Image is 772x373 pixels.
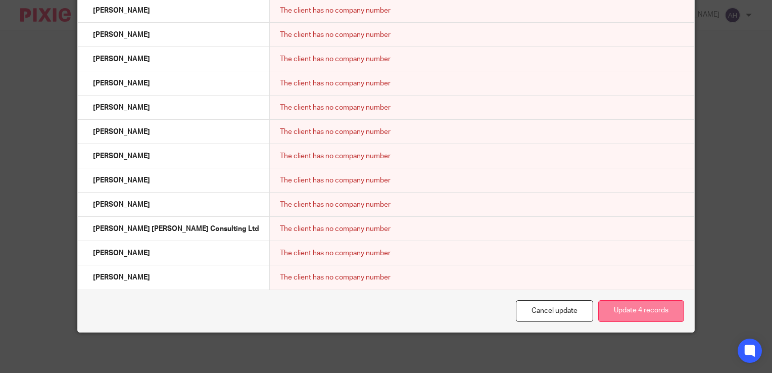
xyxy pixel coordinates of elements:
[78,71,270,96] td: [PERSON_NAME]
[78,193,270,217] td: [PERSON_NAME]
[78,241,270,265] td: [PERSON_NAME]
[78,120,270,144] td: [PERSON_NAME]
[78,96,270,120] td: [PERSON_NAME]
[78,23,270,47] td: [PERSON_NAME]
[598,300,684,322] button: Update 4 records
[516,300,593,322] a: Cancel update
[78,265,270,290] td: [PERSON_NAME]
[78,217,270,241] td: [PERSON_NAME] [PERSON_NAME] Consulting Ltd
[78,168,270,193] td: [PERSON_NAME]
[78,144,270,168] td: [PERSON_NAME]
[78,47,270,71] td: [PERSON_NAME]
